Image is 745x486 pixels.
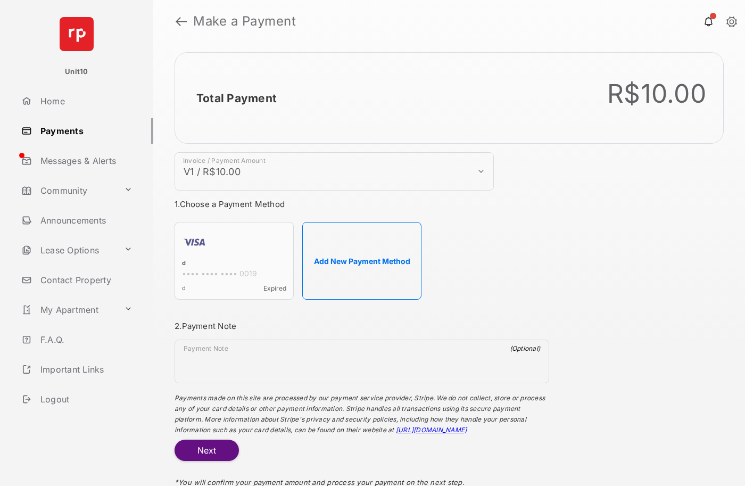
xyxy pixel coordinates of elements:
a: Messages & Alerts [17,148,153,174]
p: Unit10 [65,67,88,77]
h3: 2. Payment Note [175,321,549,331]
img: svg+xml;base64,PHN2ZyB4bWxucz0iaHR0cDovL3d3dy53My5vcmcvMjAwMC9zdmciIHdpZHRoPSI2NCIgaGVpZ2h0PSI2NC... [60,17,94,51]
span: d [182,284,186,292]
a: Logout [17,386,153,412]
a: Announcements [17,208,153,233]
div: d [182,259,286,269]
a: Important Links [17,357,137,382]
div: R$10.00 [607,78,706,109]
span: Expired [263,284,286,292]
strong: Make a Payment [193,15,296,28]
a: My Apartment [17,297,120,323]
a: Payments [17,118,153,144]
button: Add New Payment Method [302,222,421,300]
span: Payments made on this site are processed by our payment service provider, Stripe. We do not colle... [175,394,545,434]
a: Home [17,88,153,114]
div: d•••• •••• •••• 0019dExpired [175,222,294,300]
button: Next [175,440,239,461]
h2: Total Payment [196,92,277,105]
div: •••• •••• •••• 0019 [182,269,286,280]
a: Contact Property [17,267,153,293]
a: F.A.Q. [17,327,153,352]
a: Community [17,178,120,203]
a: [URL][DOMAIN_NAME] [396,426,467,434]
a: Lease Options [17,237,120,263]
h3: 1. Choose a Payment Method [175,199,549,209]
